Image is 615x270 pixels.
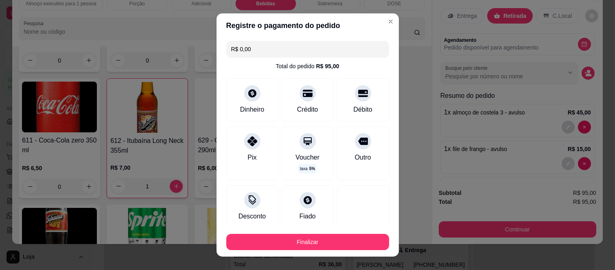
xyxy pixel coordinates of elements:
[353,105,372,114] div: Débito
[240,105,265,114] div: Dinheiro
[300,166,315,172] p: taxa
[355,153,371,162] div: Outro
[316,62,339,70] div: R$ 95,00
[217,13,399,38] header: Registre o pagamento do pedido
[276,62,339,70] div: Total do pedido
[247,153,256,162] div: Pix
[295,153,320,162] div: Voucher
[297,105,318,114] div: Crédito
[384,15,397,28] button: Close
[231,41,384,57] input: Ex.: hambúrguer de cordeiro
[239,212,266,221] div: Desconto
[226,234,389,250] button: Finalizar
[309,166,315,172] span: 5 %
[299,212,315,221] div: Fiado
